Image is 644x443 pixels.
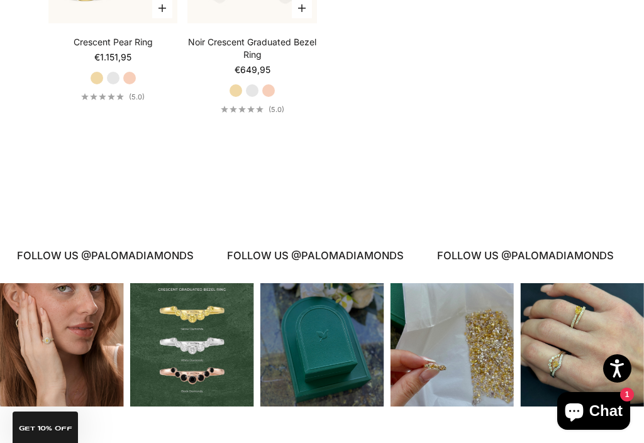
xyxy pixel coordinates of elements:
div: Instagram post opens in a popup [260,283,384,407]
div: Instagram post opens in a popup [520,283,644,407]
p: FOLLOW US @PALOMADIAMONDS [226,247,402,264]
p: FOLLOW US @PALOMADIAMONDS [436,247,613,264]
sale-price: €1.151,95 [94,51,131,64]
span: (5.0) [129,93,145,101]
span: (5.0) [269,105,284,114]
sale-price: €649,95 [235,64,270,76]
a: Crescent Pear Ring [74,36,153,48]
div: 5.0 out of 5.0 stars [221,106,264,113]
inbox-online-store-chat: Shopify online store chat [553,392,634,433]
div: GET 10% Off [13,412,78,443]
a: Noir Crescent Graduated Bezel Ring [187,36,317,61]
a: 5.0 out of 5.0 stars(5.0) [81,93,145,101]
div: 5.0 out of 5.0 stars [81,93,124,100]
p: FOLLOW US @PALOMADIAMONDS [16,247,192,264]
div: Instagram post opens in a popup [391,283,514,407]
a: 5.0 out of 5.0 stars(5.0) [221,105,284,114]
div: Instagram post opens in a popup [130,283,254,407]
span: GET 10% Off [19,425,72,432]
